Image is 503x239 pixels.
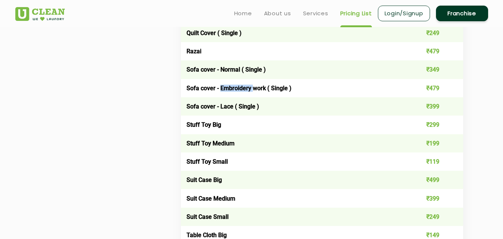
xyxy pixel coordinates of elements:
[181,97,407,116] td: Sofa cover - Lace ( Single )
[181,208,407,226] td: Suit Case Small
[407,42,463,60] td: ₹479
[407,97,463,116] td: ₹399
[407,171,463,189] td: ₹499
[234,9,252,18] a: Home
[407,152,463,171] td: ₹119
[181,60,407,79] td: Sofa cover - Normal ( Single )
[181,116,407,134] td: Stuff Toy Big
[181,134,407,152] td: Stuff Toy Medium
[303,9,328,18] a: Services
[407,208,463,226] td: ₹249
[340,9,372,18] a: Pricing List
[181,171,407,189] td: Suit Case Big
[264,9,291,18] a: About us
[407,116,463,134] td: ₹299
[181,189,407,207] td: Suit Case Medium
[436,6,488,21] a: Franchise
[407,189,463,207] td: ₹399
[407,60,463,79] td: ₹349
[407,24,463,42] td: ₹249
[181,79,407,97] td: Sofa cover - Embroidery work ( Single )
[378,6,430,21] a: Login/Signup
[407,79,463,97] td: ₹479
[181,24,407,42] td: Quilt Cover ( Single )
[181,152,407,171] td: Stuff Toy Small
[15,7,65,21] img: UClean Laundry and Dry Cleaning
[181,42,407,60] td: Razai
[407,134,463,152] td: ₹199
